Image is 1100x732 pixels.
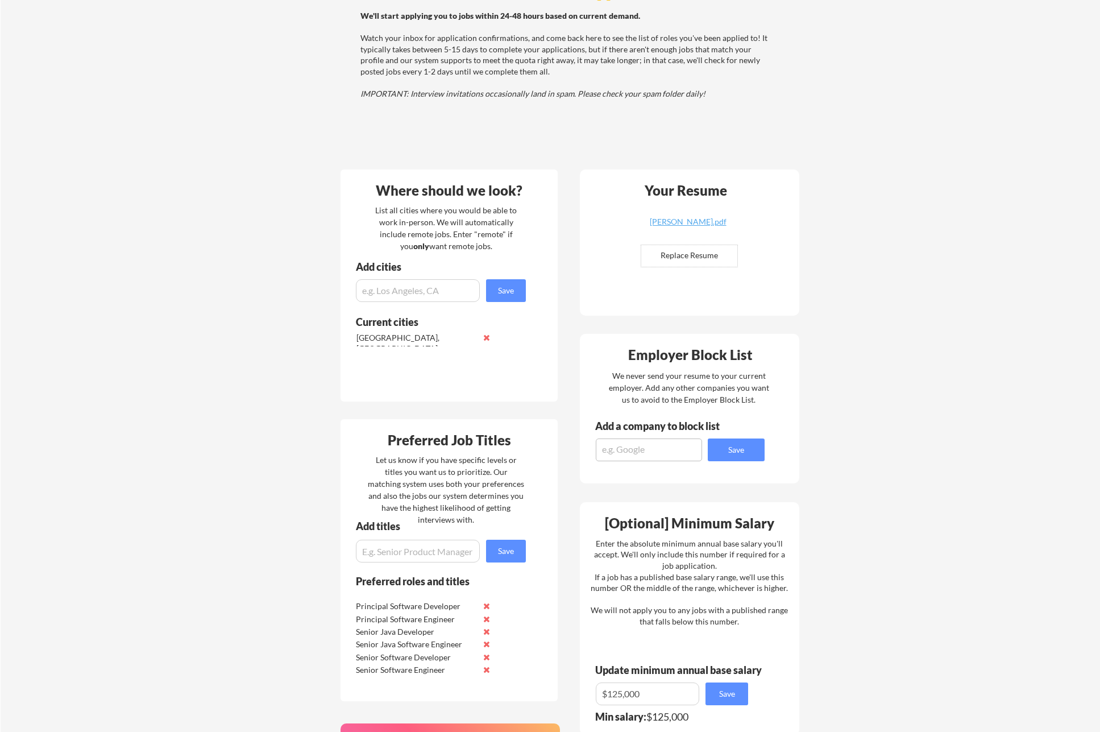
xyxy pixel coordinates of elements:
div: Employer Block List [584,348,796,362]
div: We never send your resume to your current employer. Add any other companies you want us to avoid ... [608,370,770,406]
div: $125,000 [595,712,756,722]
div: Senior Software Engineer [356,664,476,676]
div: Add titles [356,521,516,531]
div: Senior Software Developer [356,652,476,663]
div: Senior Java Software Engineer [356,639,476,650]
div: Let us know if you have specific levels or titles you want us to prioritize. Our matching system ... [368,454,524,526]
div: Where should we look? [343,184,555,197]
div: Add cities [356,262,529,272]
div: Senior Java Developer [356,626,476,638]
div: Principal Software Engineer [356,614,476,625]
div: Preferred roles and titles [356,576,510,586]
input: E.g. $100,000 [596,683,699,705]
div: Add a company to block list [595,421,737,431]
button: Save [708,439,765,461]
div: Preferred Job Titles [343,433,555,447]
strong: We'll start applying you to jobs within 24-48 hours based on current demand. [360,11,640,20]
div: Watch your inbox for application confirmations, and come back here to see the list of roles you'v... [360,10,770,100]
button: Save [486,540,526,563]
button: Save [486,279,526,302]
strong: only [413,241,429,251]
div: Principal Software Developer [356,601,476,612]
div: Current cities [356,317,513,327]
a: [PERSON_NAME].pdf [620,218,756,235]
em: IMPORTANT: Interview invitations occasionally land in spam. Please check your spam folder daily! [360,89,705,98]
div: Your Resume [629,184,742,197]
div: Enter the absolute minimum annual base salary you'll accept. We'll only include this number if re... [591,538,788,627]
div: Update minimum annual base salary [595,665,766,675]
div: [Optional] Minimum Salary [584,516,795,530]
input: E.g. Senior Product Manager [356,540,480,563]
div: List all cities where you would be able to work in-person. We will automatically include remote j... [368,204,524,252]
strong: Min salary: [595,710,646,723]
button: Save [705,683,748,705]
input: e.g. Los Angeles, CA [356,279,480,302]
div: [GEOGRAPHIC_DATA], [GEOGRAPHIC_DATA] [356,332,476,354]
div: [PERSON_NAME].pdf [620,218,756,226]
